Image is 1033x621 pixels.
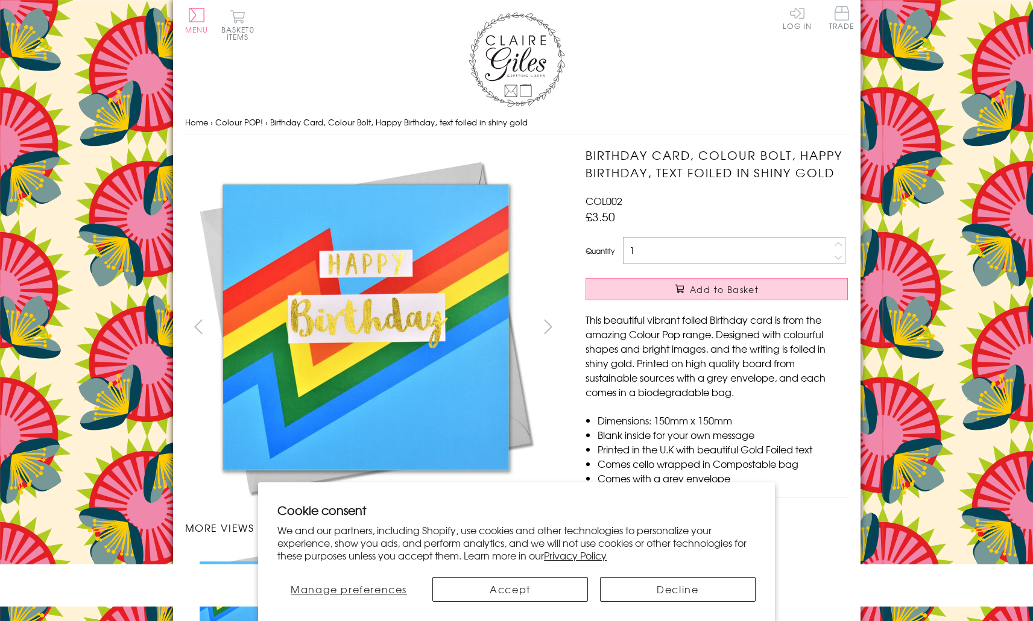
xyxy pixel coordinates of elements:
button: next [534,313,561,340]
a: Log In [783,6,812,30]
li: Blank inside for your own message [598,427,848,442]
span: › [210,116,213,128]
p: This beautiful vibrant foiled Birthday card is from the amazing Colour Pop range. Designed with c... [586,312,848,399]
button: prev [185,313,212,340]
li: Comes cello wrapped in Compostable bag [598,456,848,471]
span: Manage preferences [291,582,407,596]
a: Colour POP! [215,116,263,128]
span: Birthday Card, Colour Bolt, Happy Birthday, text foiled in shiny gold [270,116,528,128]
h3: More views [185,520,562,535]
h1: Birthday Card, Colour Bolt, Happy Birthday, text foiled in shiny gold [586,147,848,181]
span: Trade [829,6,855,30]
a: Privacy Policy [544,548,607,563]
a: Trade [829,6,855,32]
img: Birthday Card, Colour Bolt, Happy Birthday, text foiled in shiny gold [185,147,547,508]
h2: Cookie consent [277,502,756,519]
span: 0 items [227,24,254,42]
nav: breadcrumbs [185,110,848,135]
span: £3.50 [586,208,615,225]
button: Accept [432,577,588,602]
button: Basket0 items [221,10,254,40]
a: Home [185,116,208,128]
span: Menu [185,24,209,35]
button: Menu [185,8,209,33]
label: Quantity [586,245,614,256]
button: Manage preferences [277,577,420,602]
button: Add to Basket [586,278,848,300]
li: Dimensions: 150mm x 150mm [598,413,848,427]
li: Printed in the U.K with beautiful Gold Foiled text [598,442,848,456]
button: Decline [600,577,756,602]
li: Comes with a grey envelope [598,471,848,485]
span: › [265,116,268,128]
img: Claire Giles Greetings Cards [469,12,565,107]
span: Add to Basket [690,283,759,295]
span: COL002 [586,194,622,208]
p: We and our partners, including Shopify, use cookies and other technologies to personalize your ex... [277,524,756,561]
